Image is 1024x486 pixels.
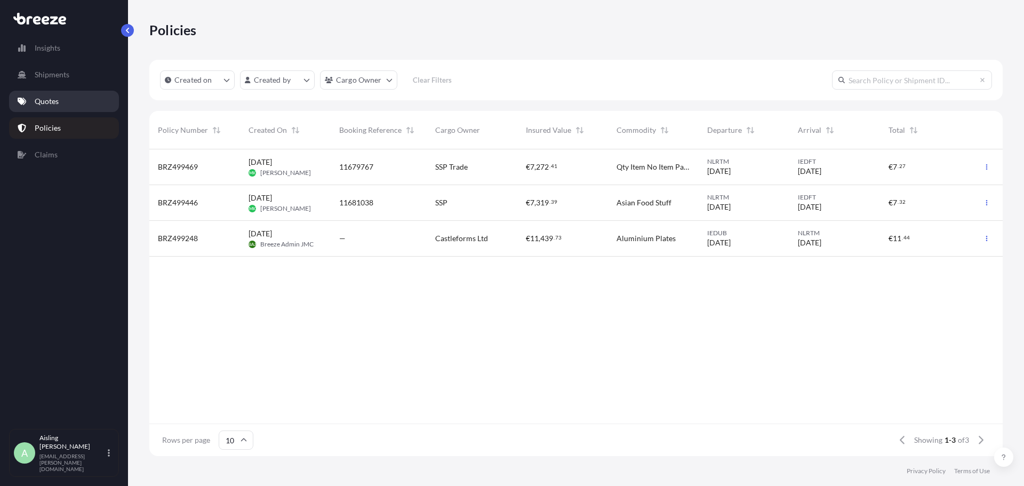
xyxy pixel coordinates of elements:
[39,453,106,472] p: [EMAIL_ADDRESS][PERSON_NAME][DOMAIN_NAME]
[954,467,990,475] a: Terms of Use
[435,125,480,136] span: Cargo Owner
[158,233,198,244] span: BRZ499248
[707,202,731,212] span: [DATE]
[526,125,571,136] span: Insured Value
[260,240,314,249] span: Breeze Admin JMC
[35,69,69,80] p: Shipments
[898,200,899,204] span: .
[889,235,893,242] span: €
[744,124,757,137] button: Sort
[339,125,402,136] span: Booking Reference
[889,199,893,206] span: €
[536,163,549,171] span: 272
[35,149,58,160] p: Claims
[798,125,821,136] span: Arrival
[35,43,60,53] p: Insights
[174,75,212,85] p: Created on
[899,164,906,168] span: 27
[539,235,540,242] span: ,
[530,199,534,206] span: 7
[914,435,942,445] span: Showing
[339,233,346,244] span: —
[339,197,373,208] span: 11681038
[551,200,557,204] span: 39
[945,435,956,445] span: 1-3
[907,467,946,475] a: Privacy Policy
[902,236,903,240] span: .
[9,91,119,112] a: Quotes
[39,434,106,451] p: Aisling [PERSON_NAME]
[707,157,781,166] span: NLRTM
[260,169,311,177] span: [PERSON_NAME]
[35,96,59,107] p: Quotes
[555,236,562,240] span: 73
[798,193,871,202] span: IEDFT
[435,197,447,208] span: SSP
[573,124,586,137] button: Sort
[617,233,676,244] span: Aluminium Plates
[249,193,272,203] span: [DATE]
[35,123,61,133] p: Policies
[893,235,901,242] span: 11
[9,64,119,85] a: Shipments
[404,124,417,137] button: Sort
[534,163,536,171] span: ,
[798,157,871,166] span: IEDFT
[798,229,871,237] span: NLRTM
[249,203,255,214] span: MK
[289,124,302,137] button: Sort
[249,157,272,168] span: [DATE]
[9,117,119,139] a: Policies
[889,163,893,171] span: €
[617,162,690,172] span: Qty Item No Item Packaging Manufacturer Origin BBD Tax Price Net 600 St A 029 A QP Mayonnaise 450...
[893,199,897,206] span: 7
[549,164,550,168] span: .
[549,200,550,204] span: .
[540,235,553,242] span: 439
[249,228,272,239] span: [DATE]
[435,162,468,172] span: SSP Trade
[9,37,119,59] a: Insights
[160,70,235,90] button: createdOn Filter options
[526,163,530,171] span: €
[403,71,462,89] button: Clear Filters
[534,199,536,206] span: ,
[158,125,208,136] span: Policy Number
[162,435,210,445] span: Rows per page
[832,70,992,90] input: Search Policy or Shipment ID...
[249,239,256,250] span: BAJ
[9,144,119,165] a: Claims
[413,75,452,85] p: Clear Filters
[260,204,311,213] span: [PERSON_NAME]
[536,199,549,206] span: 319
[249,168,255,178] span: MK
[554,236,555,240] span: .
[551,164,557,168] span: 41
[798,237,821,248] span: [DATE]
[254,75,291,85] p: Created by
[526,235,530,242] span: €
[958,435,969,445] span: of 3
[707,237,731,248] span: [DATE]
[617,125,656,136] span: Commodity
[336,75,382,85] p: Cargo Owner
[823,124,836,137] button: Sort
[530,163,534,171] span: 7
[149,21,197,38] p: Policies
[617,197,671,208] span: Asian Food Stuff
[210,124,223,137] button: Sort
[526,199,530,206] span: €
[530,235,539,242] span: 11
[339,162,373,172] span: 11679767
[158,197,198,208] span: BRZ499446
[158,162,198,172] span: BRZ499469
[707,125,742,136] span: Departure
[249,125,287,136] span: Created On
[320,70,397,90] button: cargoOwner Filter options
[798,202,821,212] span: [DATE]
[893,163,897,171] span: 7
[21,448,28,458] span: A
[798,166,821,177] span: [DATE]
